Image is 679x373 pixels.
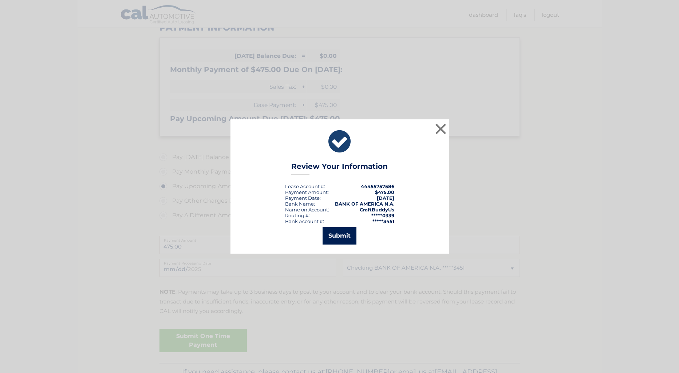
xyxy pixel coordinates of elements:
strong: 44455757586 [361,183,394,189]
strong: BANK OF AMERICA N.A. [335,201,394,207]
button: Submit [323,227,356,245]
span: [DATE] [377,195,394,201]
button: × [434,122,448,136]
div: Bank Name: [285,201,315,207]
h3: Review Your Information [291,162,388,175]
div: Lease Account #: [285,183,325,189]
span: $475.00 [375,189,394,195]
span: Payment Date [285,195,320,201]
div: Payment Amount: [285,189,329,195]
div: : [285,195,321,201]
div: Name on Account: [285,207,329,213]
strong: CraftBuddyUs [360,207,394,213]
div: Routing #: [285,213,310,218]
div: Bank Account #: [285,218,324,224]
